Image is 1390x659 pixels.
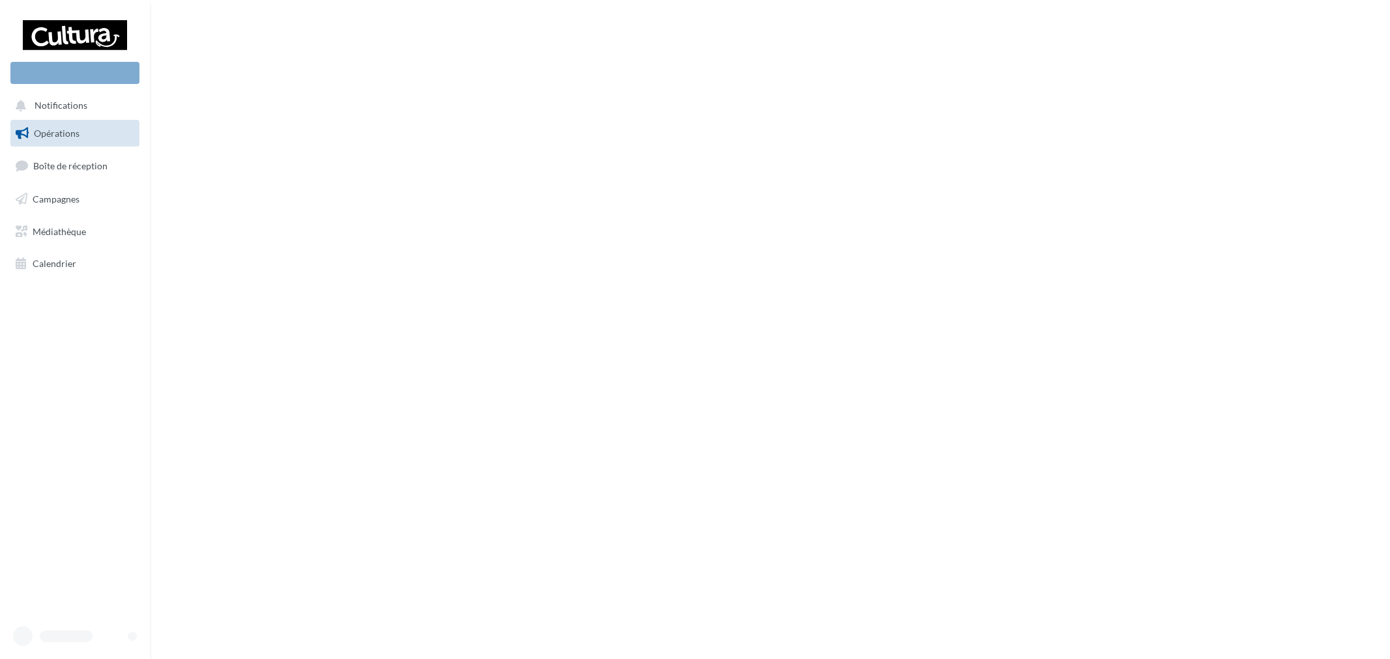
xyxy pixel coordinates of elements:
a: Boîte de réception [8,152,142,180]
span: Campagnes [33,193,80,204]
span: Notifications [35,100,87,111]
span: Opérations [34,128,80,139]
a: Calendrier [8,250,142,277]
a: Médiathèque [8,218,142,245]
span: Calendrier [33,258,76,269]
span: Médiathèque [33,225,86,236]
a: Campagnes [8,186,142,213]
a: Opérations [8,120,142,147]
div: Nouvelle campagne [10,62,139,84]
span: Boîte de réception [33,160,108,171]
